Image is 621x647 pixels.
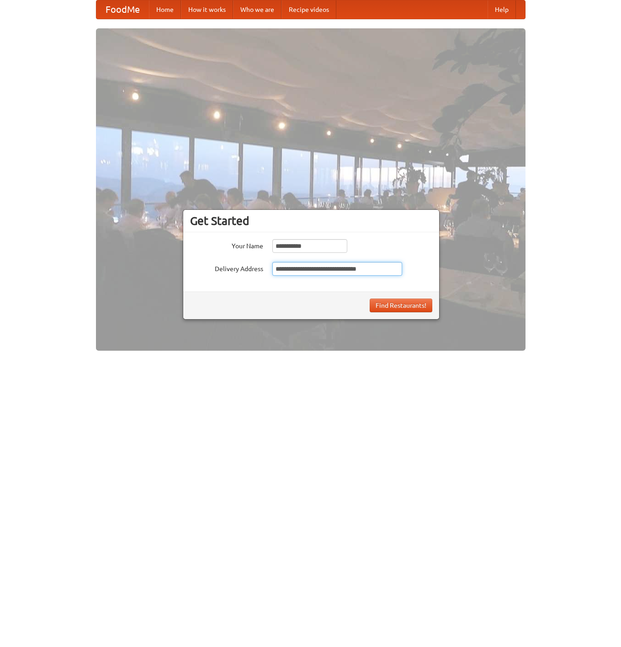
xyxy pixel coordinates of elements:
a: Help [488,0,516,19]
a: Recipe videos [281,0,336,19]
label: Delivery Address [190,262,263,273]
a: Home [149,0,181,19]
label: Your Name [190,239,263,251]
a: FoodMe [96,0,149,19]
a: How it works [181,0,233,19]
a: Who we are [233,0,281,19]
button: Find Restaurants! [370,299,432,312]
h3: Get Started [190,214,432,228]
